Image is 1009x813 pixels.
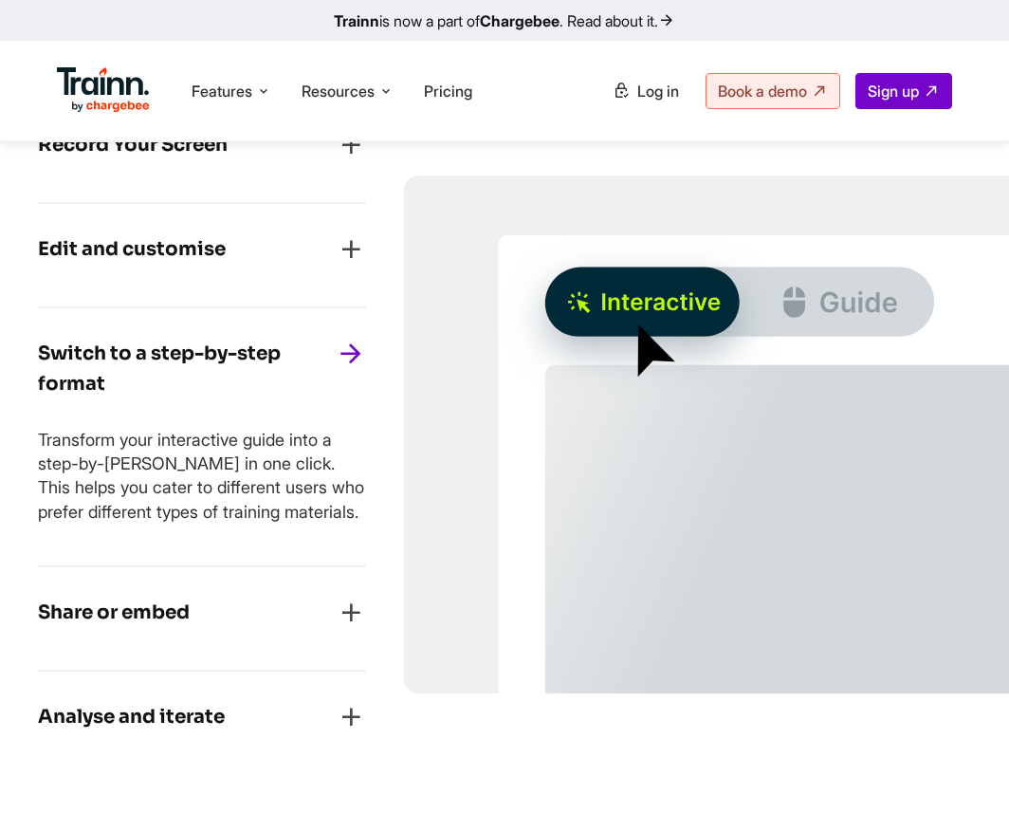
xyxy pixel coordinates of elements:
h4: Share or embed [38,598,190,628]
h4: Edit and customise [38,234,226,265]
span: Resources [302,81,375,102]
h4: Switch to a step-by-step format [38,339,336,399]
b: Trainn [334,11,379,30]
p: Transform your interactive guide into a step-by-[PERSON_NAME] in one click. This helps you cater ... [38,428,366,524]
a: Book a demo [706,73,840,109]
a: Pricing [424,82,472,101]
h4: Record Your Screen [38,130,228,160]
a: Log in [601,74,690,108]
b: Chargebee [480,11,560,30]
h4: Analyse and iterate [38,702,225,732]
span: Sign up [868,82,919,101]
img: Trainn Logo [57,67,150,113]
span: Features [192,81,252,102]
span: Log in [637,82,679,101]
iframe: Chat Widget [914,722,1009,813]
a: Sign up [855,73,952,109]
span: Book a demo [718,82,807,101]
